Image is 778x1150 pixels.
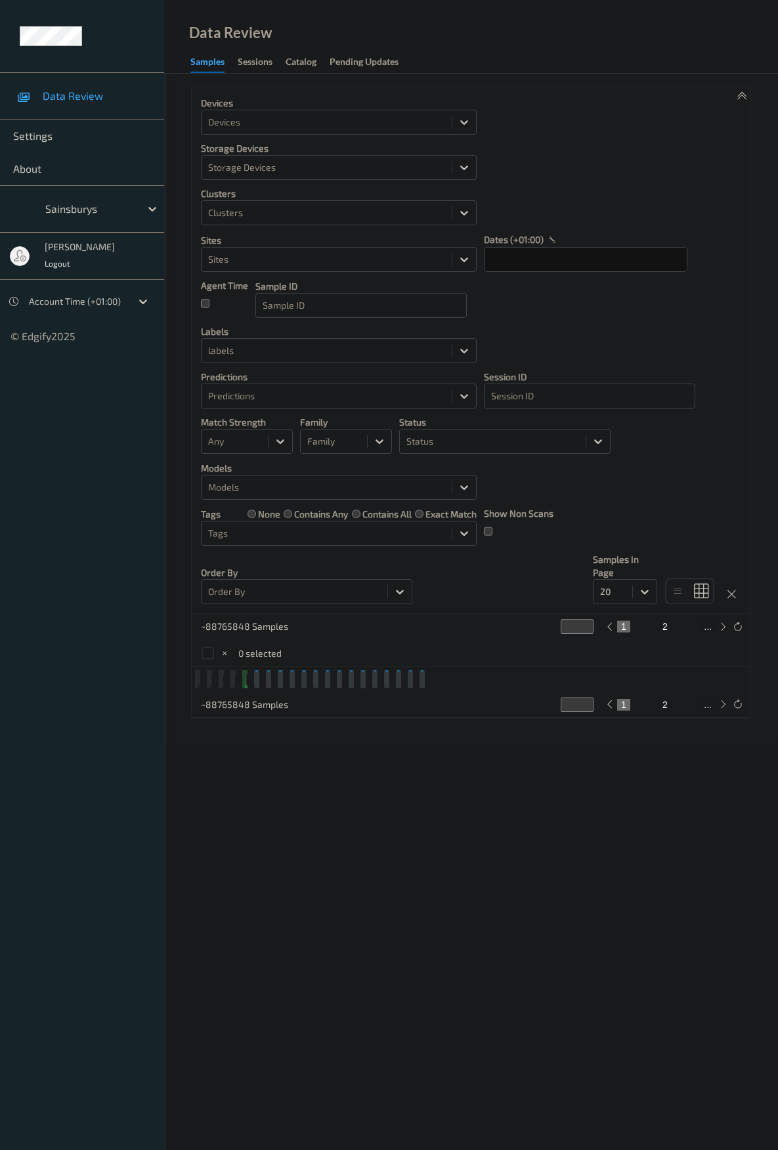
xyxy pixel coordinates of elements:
[201,97,477,110] p: Devices
[190,53,238,73] a: Samples
[294,508,348,521] label: contains any
[201,698,299,711] p: ~88765848 Samples
[201,142,477,155] p: Storage Devices
[593,553,657,579] p: Samples In Page
[484,233,544,246] p: dates (+01:00)
[201,187,477,200] p: Clusters
[238,647,282,660] p: 0 selected
[399,416,611,429] p: Status
[201,279,248,292] p: Agent Time
[201,620,299,633] p: ~88765848 Samples
[617,621,630,632] button: 1
[700,699,716,711] button: ...
[286,53,330,72] a: Catalog
[362,508,412,521] label: contains all
[659,621,672,632] button: 2
[330,53,412,72] a: Pending Updates
[484,370,695,384] p: Session ID
[330,55,399,72] div: Pending Updates
[201,416,293,429] p: Match Strength
[255,280,467,293] p: Sample ID
[286,55,316,72] div: Catalog
[238,55,272,72] div: Sessions
[201,234,477,247] p: Sites
[484,507,553,520] p: Show Non Scans
[700,621,716,632] button: ...
[300,416,392,429] p: Family
[189,26,272,39] div: Data Review
[238,53,286,72] a: Sessions
[201,462,477,475] p: Models
[201,325,477,338] p: labels
[659,699,672,711] button: 2
[425,508,477,521] label: exact match
[201,508,221,521] p: Tags
[258,508,280,521] label: none
[201,370,477,384] p: Predictions
[201,566,412,579] p: Order By
[190,55,225,73] div: Samples
[617,699,630,711] button: 1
